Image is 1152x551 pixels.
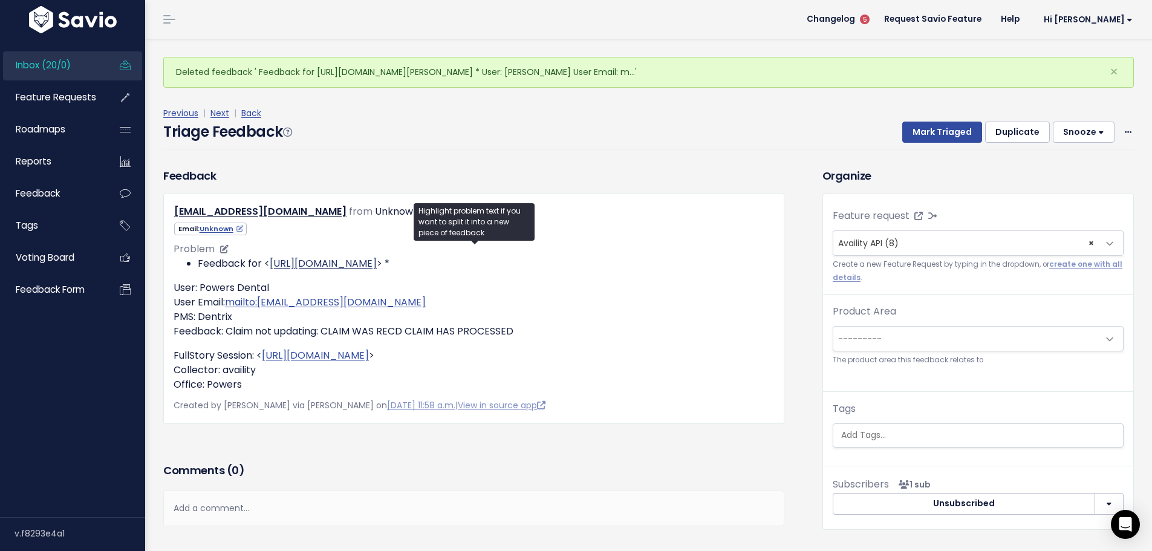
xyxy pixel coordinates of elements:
[833,258,1124,284] small: Create a new Feature Request by typing in the dropdown, or .
[16,155,51,168] span: Reports
[838,237,899,249] span: Availity API (8)
[902,122,982,143] button: Mark Triaged
[3,116,100,143] a: Roadmaps
[833,304,896,319] label: Product Area
[174,399,545,411] span: Created by [PERSON_NAME] via [PERSON_NAME] on |
[414,203,535,241] div: Highlight problem text if you want to split it into a new piece of feedback
[16,91,96,103] span: Feature Requests
[1098,57,1130,86] button: Close
[836,429,1128,442] input: Add Tags...
[387,399,455,411] a: [DATE] 11:58 a.m.
[174,281,774,339] p: User: Powers Dental User Email: PMS: Dentrix Feedback: Claim not updating: CLAIM WAS RECD CLAIM H...
[860,15,870,24] span: 5
[1111,510,1140,539] div: Open Intercom Messenger
[16,123,65,135] span: Roadmaps
[174,204,347,218] a: [EMAIL_ADDRESS][DOMAIN_NAME]
[174,242,215,256] span: Problem
[985,122,1050,143] button: Duplicate
[200,224,243,233] a: Unknown
[270,256,377,270] a: [URL][DOMAIN_NAME]
[232,463,239,478] span: 0
[833,209,910,223] label: Feature request
[232,107,239,119] span: |
[375,203,469,221] div: Unknown Company
[874,10,991,28] a: Request Savio Feature
[16,59,71,71] span: Inbox (20/0)
[3,180,100,207] a: Feedback
[822,168,1134,184] h3: Organize
[1044,15,1133,24] span: Hi [PERSON_NAME]
[1089,231,1094,255] span: ×
[349,204,373,218] span: from
[833,477,889,491] span: Subscribers
[807,15,855,24] span: Changelog
[3,276,100,304] a: Feedback form
[163,168,216,184] h3: Feedback
[174,348,774,392] p: FullStory Session: < > Collector: availity Office: Powers
[3,83,100,111] a: Feature Requests
[833,402,856,416] label: Tags
[1110,62,1118,82] span: ×
[174,223,247,235] span: Email:
[16,187,60,200] span: Feedback
[1053,122,1115,143] button: Snooze
[262,348,369,362] a: [URL][DOMAIN_NAME]
[163,462,784,479] h3: Comments ( )
[241,107,261,119] a: Back
[458,399,545,411] a: View in source app
[163,491,784,526] div: Add a comment...
[833,493,1095,515] button: Unsubscribed
[16,219,38,232] span: Tags
[838,333,882,345] span: ---------
[15,518,145,549] div: v.f8293e4a1
[3,244,100,272] a: Voting Board
[16,283,85,296] span: Feedback form
[201,107,208,119] span: |
[833,354,1124,367] small: The product area this feedback relates to
[198,256,774,271] li: Feedback for < > *
[16,251,74,264] span: Voting Board
[833,259,1122,282] a: create one with all details
[225,295,426,309] a: mailto:[EMAIL_ADDRESS][DOMAIN_NAME]
[1029,10,1142,29] a: Hi [PERSON_NAME]
[163,57,1134,88] div: Deleted feedback ' Feedback for [URL][DOMAIN_NAME][PERSON_NAME] * User: [PERSON_NAME] User Email:...
[163,121,291,143] h4: Triage Feedback
[163,107,198,119] a: Previous
[3,148,100,175] a: Reports
[991,10,1029,28] a: Help
[3,212,100,240] a: Tags
[210,107,229,119] a: Next
[894,478,931,491] span: <p><strong>Subscribers</strong><br><br> - Ilkay Kucuk<br> </p>
[26,6,120,33] img: logo-white.9d6f32f41409.svg
[3,51,100,79] a: Inbox (20/0)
